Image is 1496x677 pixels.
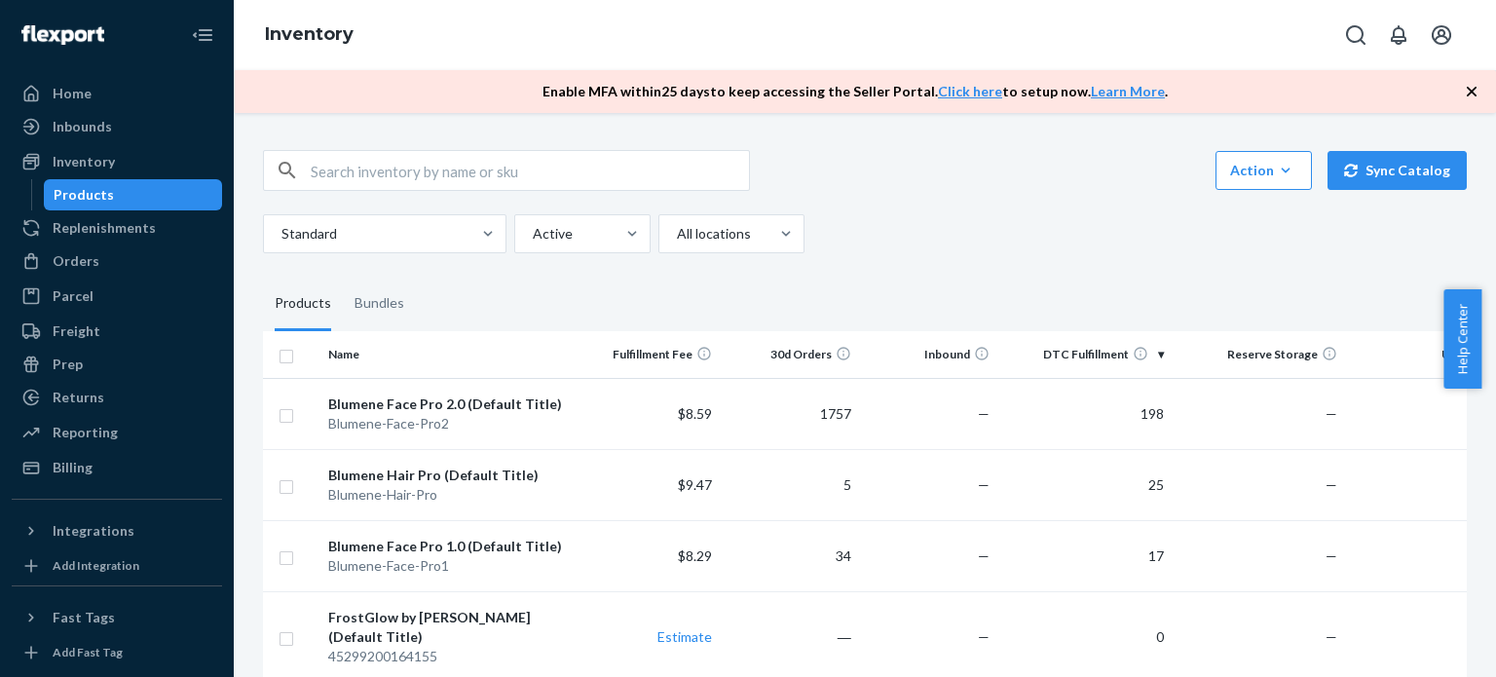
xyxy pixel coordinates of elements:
[1326,628,1337,645] span: —
[1422,16,1461,55] button: Open account menu
[328,395,573,414] div: Blumene Face Pro 2.0 (Default Title)
[12,382,222,413] a: Returns
[531,224,533,244] input: Active
[12,78,222,109] a: Home
[1215,151,1312,190] button: Action
[1336,16,1375,55] button: Open Search Box
[1326,476,1337,493] span: —
[328,466,573,485] div: Blumene Hair Pro (Default Title)
[328,647,573,666] div: 45299200164155
[12,111,222,142] a: Inbounds
[53,608,115,627] div: Fast Tags
[678,547,712,564] span: $8.29
[328,485,573,505] div: Blumene-Hair-Pro
[54,185,114,205] div: Products
[12,245,222,277] a: Orders
[859,331,998,378] th: Inbound
[1091,83,1165,99] a: Learn More
[328,537,573,556] div: Blumene Face Pro 1.0 (Default Title)
[581,331,721,378] th: Fulfillment Fee
[53,644,123,660] div: Add Fast Tag
[542,82,1168,101] p: Enable MFA within 25 days to keep accessing the Seller Portal. to setup now. .
[355,277,404,331] div: Bundles
[53,117,112,136] div: Inbounds
[183,16,222,55] button: Close Navigation
[12,602,222,633] button: Fast Tags
[12,417,222,448] a: Reporting
[53,458,93,477] div: Billing
[21,25,104,45] img: Flexport logo
[678,476,712,493] span: $9.47
[997,449,1171,520] td: 25
[12,349,222,380] a: Prep
[12,146,222,177] a: Inventory
[53,423,118,442] div: Reporting
[280,224,281,244] input: Standard
[997,378,1171,449] td: 198
[720,331,859,378] th: 30d Orders
[1230,161,1297,180] div: Action
[1326,547,1337,564] span: —
[12,316,222,347] a: Freight
[978,476,990,493] span: —
[265,23,354,45] a: Inventory
[1172,331,1345,378] th: Reserve Storage
[53,218,156,238] div: Replenishments
[1326,405,1337,422] span: —
[53,152,115,171] div: Inventory
[978,628,990,645] span: —
[12,281,222,312] a: Parcel
[328,414,573,433] div: Blumene-Face-Pro2
[12,641,222,664] a: Add Fast Tag
[978,547,990,564] span: —
[328,608,573,647] div: FrostGlow by [PERSON_NAME] (Default Title)
[720,378,859,449] td: 1757
[328,556,573,576] div: Blumene-Face-Pro1
[675,224,677,244] input: All locations
[978,405,990,422] span: —
[997,520,1171,591] td: 17
[53,557,139,574] div: Add Integration
[997,331,1171,378] th: DTC Fulfillment
[678,405,712,422] span: $8.59
[12,212,222,244] a: Replenishments
[53,251,99,271] div: Orders
[12,554,222,578] a: Add Integration
[53,355,83,374] div: Prep
[720,520,859,591] td: 34
[53,388,104,407] div: Returns
[1443,289,1481,389] button: Help Center
[53,84,92,103] div: Home
[311,151,749,190] input: Search inventory by name or sku
[249,7,369,63] ol: breadcrumbs
[275,277,331,331] div: Products
[720,449,859,520] td: 5
[320,331,580,378] th: Name
[1379,16,1418,55] button: Open notifications
[12,452,222,483] a: Billing
[12,515,222,546] button: Integrations
[938,83,1002,99] a: Click here
[1328,151,1467,190] button: Sync Catalog
[44,179,223,210] a: Products
[53,321,100,341] div: Freight
[53,286,93,306] div: Parcel
[53,521,134,541] div: Integrations
[657,628,712,645] a: Estimate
